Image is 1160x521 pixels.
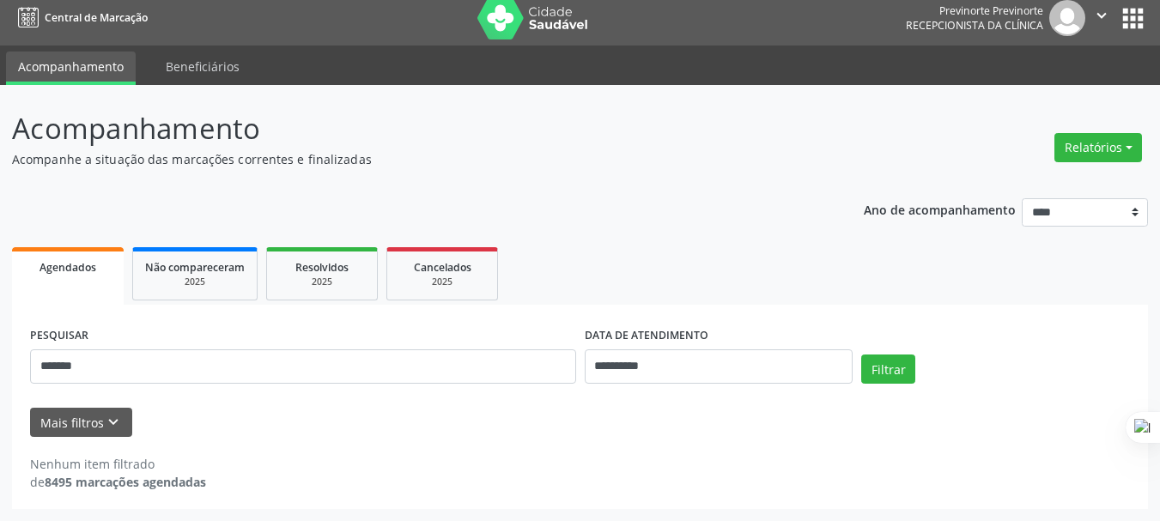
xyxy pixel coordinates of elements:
button: Relatórios [1054,133,1142,162]
div: 2025 [399,276,485,288]
div: 2025 [279,276,365,288]
div: de [30,473,206,491]
p: Acompanhamento [12,107,807,150]
button: Filtrar [861,354,915,384]
a: Acompanhamento [6,51,136,85]
div: 2025 [145,276,245,288]
a: Beneficiários [154,51,252,82]
span: Cancelados [414,260,471,275]
button: apps [1118,3,1148,33]
span: Agendados [39,260,96,275]
span: Resolvidos [295,260,349,275]
p: Ano de acompanhamento [864,198,1016,220]
label: PESQUISAR [30,323,88,349]
span: Recepcionista da clínica [906,18,1043,33]
button: Mais filtroskeyboard_arrow_down [30,408,132,438]
a: Central de Marcação [12,3,148,32]
i:  [1092,6,1111,25]
span: Central de Marcação [45,10,148,25]
p: Acompanhe a situação das marcações correntes e finalizadas [12,150,807,168]
div: Previnorte Previnorte [906,3,1043,18]
label: DATA DE ATENDIMENTO [585,323,708,349]
strong: 8495 marcações agendadas [45,474,206,490]
div: Nenhum item filtrado [30,455,206,473]
i: keyboard_arrow_down [104,413,123,432]
span: Não compareceram [145,260,245,275]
